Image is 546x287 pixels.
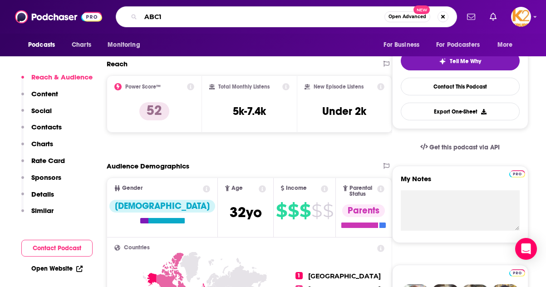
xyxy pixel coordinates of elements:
[509,170,525,178] img: Podchaser Pro
[28,39,55,51] span: Podcasts
[509,268,525,277] a: Pro website
[450,58,481,65] span: Tell Me Why
[377,36,431,54] button: open menu
[31,106,52,115] p: Social
[231,185,243,191] span: Age
[31,156,65,165] p: Rate Card
[31,190,54,198] p: Details
[511,7,531,27] button: Show profile menu
[401,103,520,120] button: Export One-Sheet
[66,36,97,54] a: Charts
[22,36,67,54] button: open menu
[21,190,54,207] button: Details
[342,204,385,217] div: Parents
[509,269,525,277] img: Podchaser Pro
[122,185,143,191] span: Gender
[107,162,189,170] h2: Audience Demographics
[124,245,150,251] span: Countries
[515,238,537,260] div: Open Intercom Messenger
[436,39,480,51] span: For Podcasters
[31,123,62,131] p: Contacts
[109,200,215,213] div: [DEMOGRAPHIC_DATA]
[15,8,102,25] img: Podchaser - Follow, Share and Rate Podcasts
[486,9,500,25] a: Show notifications dropdown
[286,185,307,191] span: Income
[31,89,58,98] p: Content
[21,156,65,173] button: Rate Card
[108,39,140,51] span: Monitoring
[218,84,270,90] h2: Total Monthly Listens
[125,84,161,90] h2: Power Score™
[401,174,520,190] label: My Notes
[429,143,500,151] span: Get this podcast via API
[314,84,364,90] h2: New Episode Listens
[463,9,479,25] a: Show notifications dropdown
[511,7,531,27] img: User Profile
[511,7,531,27] span: Logged in as K2Krupp
[295,272,303,279] span: 1
[401,51,520,70] button: tell me why sparkleTell Me Why
[21,73,93,89] button: Reach & Audience
[389,15,426,19] span: Open Advanced
[31,73,93,81] p: Reach & Audience
[230,203,262,221] span: 32 yo
[141,10,384,24] input: Search podcasts, credits, & more...
[139,102,169,120] p: 52
[497,39,513,51] span: More
[101,36,152,54] button: open menu
[21,123,62,139] button: Contacts
[276,203,287,218] span: $
[72,39,91,51] span: Charts
[107,59,128,68] h2: Reach
[21,206,54,223] button: Similar
[116,6,457,27] div: Search podcasts, credits, & more...
[31,265,83,272] a: Open Website
[308,272,381,280] span: [GEOGRAPHIC_DATA]
[439,58,446,65] img: tell me why sparkle
[349,185,375,197] span: Parental Status
[21,240,93,257] button: Contact Podcast
[300,203,310,218] span: $
[509,169,525,178] a: Pro website
[288,203,299,218] span: $
[311,203,322,218] span: $
[491,36,524,54] button: open menu
[31,206,54,215] p: Similar
[401,78,520,95] a: Contact This Podcast
[384,11,430,22] button: Open AdvancedNew
[322,104,366,118] h3: Under 2k
[323,203,333,218] span: $
[21,139,53,156] button: Charts
[413,5,430,14] span: New
[21,89,58,106] button: Content
[430,36,493,54] button: open menu
[413,136,507,158] a: Get this podcast via API
[31,173,61,182] p: Sponsors
[21,173,61,190] button: Sponsors
[233,104,266,118] h3: 5k-7.4k
[21,106,52,123] button: Social
[31,139,53,148] p: Charts
[384,39,419,51] span: For Business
